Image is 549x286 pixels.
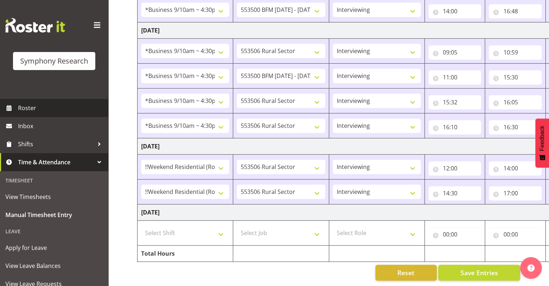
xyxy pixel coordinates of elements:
span: Time & Attendance [18,157,94,168]
span: View Timesheets [5,191,103,202]
input: Click to select... [489,95,542,109]
span: Manual Timesheet Entry [5,209,103,220]
span: Save Entries [460,268,498,277]
img: help-xxl-2.png [527,264,535,272]
span: Apply for Leave [5,242,103,253]
input: Click to select... [489,70,542,84]
span: Roster [18,103,105,113]
a: View Timesheets [2,188,106,206]
input: Click to select... [489,227,542,242]
div: Timesheet [2,173,106,188]
input: Click to select... [489,161,542,175]
input: Click to select... [428,70,482,84]
div: Symphony Research [20,56,88,66]
input: Click to select... [428,4,482,18]
span: Feedback [539,126,545,151]
input: Click to select... [428,186,482,200]
input: Click to select... [428,45,482,60]
input: Click to select... [428,227,482,242]
input: Click to select... [428,161,482,175]
div: Leave [2,224,106,239]
button: Reset [375,265,437,281]
img: Rosterit website logo [5,18,65,32]
span: Shifts [18,139,94,149]
a: View Leave Balances [2,257,106,275]
span: Reset [397,268,414,277]
span: View Leave Balances [5,260,103,271]
input: Click to select... [489,45,542,60]
input: Click to select... [489,120,542,134]
input: Click to select... [489,186,542,200]
button: Save Entries [438,265,520,281]
td: Total Hours [138,246,233,262]
input: Click to select... [428,120,482,134]
input: Click to select... [428,95,482,109]
a: Apply for Leave [2,239,106,257]
span: Inbox [18,121,105,131]
button: Feedback - Show survey [535,118,549,168]
input: Click to select... [489,4,542,18]
a: Manual Timesheet Entry [2,206,106,224]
